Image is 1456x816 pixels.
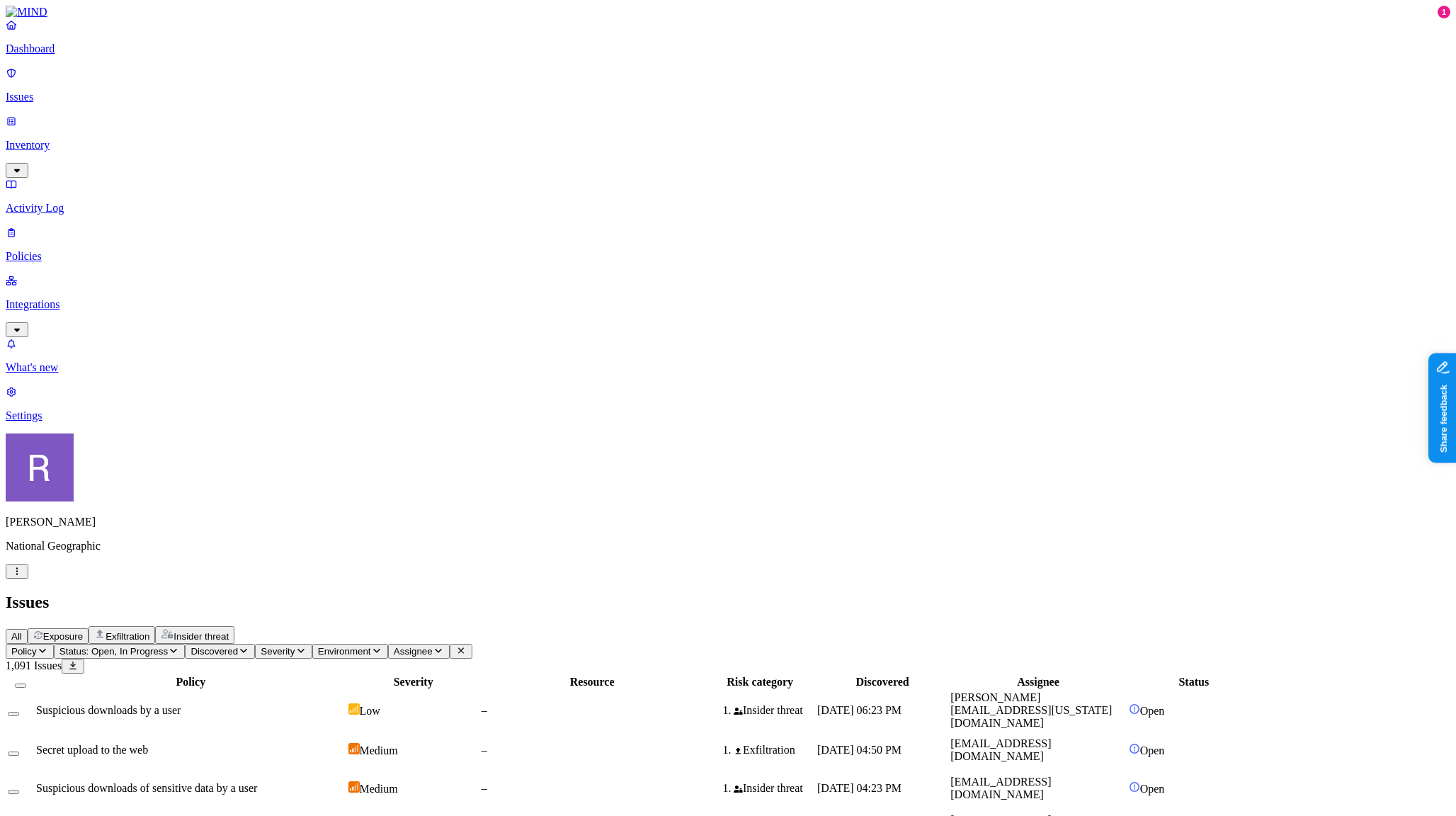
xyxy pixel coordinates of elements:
a: MIND [6,6,1450,18]
div: Resource [482,676,703,688]
span: Exfiltration [106,631,149,642]
span: Assignee [394,646,433,657]
div: Insider threat [734,782,814,795]
div: Discovered [817,676,948,688]
div: Policy [36,676,346,688]
a: Policies [6,226,1450,263]
img: severity-medium [348,781,360,793]
p: Integrations [6,298,1450,311]
span: – [482,744,487,756]
span: [DATE] 06:23 PM [817,704,902,716]
a: Dashboard [6,18,1450,55]
span: Medium [360,744,398,756]
span: Medium [360,783,398,795]
span: Severity [261,646,295,657]
span: Policy [11,646,37,657]
span: Suspicious downloads of sensitive data by a user [36,782,257,794]
a: Inventory [6,115,1450,176]
p: Settings [6,409,1450,422]
span: Open [1140,705,1165,717]
div: Exfiltration [734,744,814,756]
a: Activity Log [6,178,1450,215]
span: Open [1140,783,1165,795]
a: Integrations [6,274,1450,335]
h2: Issues [6,593,1450,612]
a: Issues [6,67,1450,103]
div: Severity [348,676,479,688]
div: Risk category [705,676,814,688]
button: Select row [8,790,19,794]
p: Dashboard [6,42,1450,55]
span: [PERSON_NAME][EMAIL_ADDRESS][US_STATE][DOMAIN_NAME] [950,691,1112,729]
a: What's new [6,337,1450,374]
span: Environment [318,646,371,657]
img: severity-low [348,703,360,715]
span: 1,091 Issues [6,659,62,671]
span: Suspicious downloads by a user [36,704,181,716]
span: [EMAIL_ADDRESS][DOMAIN_NAME] [950,776,1051,800]
img: severity-medium [348,743,360,754]
button: Select all [15,684,26,688]
span: Open [1140,744,1165,756]
p: National Geographic [6,540,1450,552]
span: [DATE] 04:23 PM [817,782,902,794]
img: status-open [1129,703,1140,715]
a: Settings [6,385,1450,422]
span: Secret upload to the web [36,744,148,756]
p: Inventory [6,139,1450,152]
span: [EMAIL_ADDRESS][DOMAIN_NAME] [950,737,1051,762]
span: Low [360,705,380,717]
div: 1 [1438,6,1450,18]
img: status-open [1129,743,1140,754]
span: [DATE] 04:50 PM [817,744,902,756]
img: Rich Thompson [6,433,74,501]
span: Exposure [43,631,83,642]
span: – [482,704,487,716]
span: All [11,631,22,642]
button: Select row [8,712,19,716]
button: Select row [8,752,19,756]
span: – [482,782,487,794]
span: Insider threat [174,631,229,642]
img: MIND [6,6,47,18]
p: Issues [6,91,1450,103]
p: What's new [6,361,1450,374]
span: Discovered [190,646,238,657]
div: Insider threat [734,704,814,717]
span: Status: Open, In Progress [59,646,168,657]
img: status-open [1129,781,1140,793]
p: Policies [6,250,1450,263]
p: [PERSON_NAME] [6,516,1450,528]
div: Status [1129,676,1259,688]
div: Assignee [950,676,1125,688]
p: Activity Log [6,202,1450,215]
